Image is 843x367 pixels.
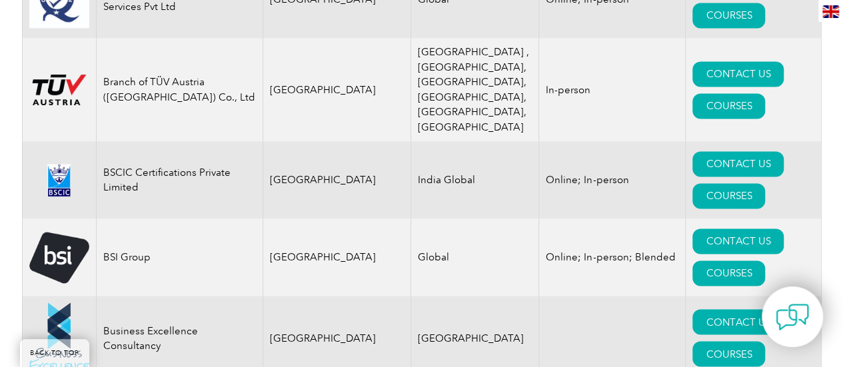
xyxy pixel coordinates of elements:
a: BACK TO TOP [20,339,89,367]
a: CONTACT US [692,228,784,254]
img: d624547b-a6e0-e911-a812-000d3a795b83-logo.png [29,164,89,196]
a: COURSES [692,260,765,286]
img: contact-chat.png [776,300,809,334]
td: Online; In-person; Blended [539,218,686,296]
a: COURSES [692,93,765,119]
img: 5f72c78c-dabc-ea11-a814-000d3a79823d-logo.png [29,232,89,283]
td: Branch of TÜV Austria ([GEOGRAPHIC_DATA]) Co., Ltd [96,38,263,141]
td: [GEOGRAPHIC_DATA] ,[GEOGRAPHIC_DATA], [GEOGRAPHIC_DATA], [GEOGRAPHIC_DATA], [GEOGRAPHIC_DATA], [G... [411,38,539,141]
td: [GEOGRAPHIC_DATA] [263,38,411,141]
td: Online; In-person [539,141,686,218]
a: COURSES [692,341,765,366]
a: COURSES [692,3,765,28]
td: BSI Group [96,218,263,296]
td: Global [411,218,539,296]
td: [GEOGRAPHIC_DATA] [263,141,411,218]
td: BSCIC Certifications Private Limited [96,141,263,218]
a: CONTACT US [692,309,784,334]
a: CONTACT US [692,61,784,87]
td: In-person [539,38,686,141]
td: India Global [411,141,539,218]
img: ad2ea39e-148b-ed11-81ac-0022481565fd-logo.png [29,73,89,107]
img: en [822,5,839,18]
a: CONTACT US [692,151,784,177]
td: [GEOGRAPHIC_DATA] [263,218,411,296]
a: COURSES [692,183,765,208]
